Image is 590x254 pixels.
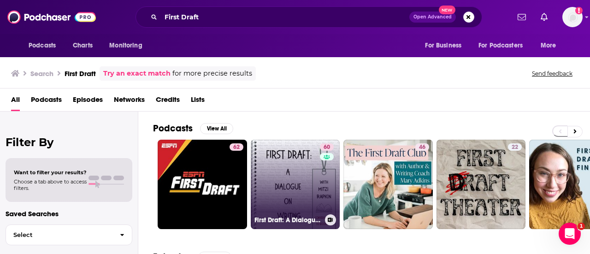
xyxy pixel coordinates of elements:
[114,92,145,111] a: Networks
[320,143,334,151] a: 60
[413,15,452,19] span: Open Advanced
[6,209,132,218] p: Saved Searches
[73,39,93,52] span: Charts
[191,92,205,111] a: Lists
[6,224,132,245] button: Select
[575,7,583,14] svg: Add a profile image
[103,37,154,54] button: open menu
[136,6,482,28] div: Search podcasts, credits, & more...
[11,92,20,111] a: All
[514,9,530,25] a: Show notifications dropdown
[324,143,330,152] span: 60
[472,37,536,54] button: open menu
[153,123,233,134] a: PodcastsView All
[529,70,575,77] button: Send feedback
[578,223,585,230] span: 1
[65,69,96,78] h3: First Draft
[437,140,526,229] a: 22
[562,7,583,27] span: Logged in as LBraverman
[230,143,243,151] a: 62
[415,143,429,151] a: 46
[161,10,409,24] input: Search podcasts, credits, & more...
[29,39,56,52] span: Podcasts
[562,7,583,27] button: Show profile menu
[14,178,87,191] span: Choose a tab above to access filters.
[172,68,252,79] span: for more precise results
[7,8,96,26] img: Podchaser - Follow, Share and Rate Podcasts
[31,92,62,111] a: Podcasts
[559,223,581,245] iframe: Intercom live chat
[251,140,340,229] a: 60First Draft: A Dialogue on Writing
[537,9,551,25] a: Show notifications dropdown
[254,216,321,224] h3: First Draft: A Dialogue on Writing
[156,92,180,111] a: Credits
[158,140,247,229] a: 62
[419,37,473,54] button: open menu
[541,39,556,52] span: More
[109,39,142,52] span: Monitoring
[425,39,461,52] span: For Business
[343,140,433,229] a: 46
[478,39,523,52] span: For Podcasters
[419,143,425,152] span: 46
[6,136,132,149] h2: Filter By
[73,92,103,111] a: Episodes
[233,143,240,152] span: 62
[67,37,98,54] a: Charts
[200,123,233,134] button: View All
[439,6,455,14] span: New
[103,68,171,79] a: Try an exact match
[14,169,87,176] span: Want to filter your results?
[508,143,522,151] a: 22
[409,12,456,23] button: Open AdvancedNew
[153,123,193,134] h2: Podcasts
[512,143,518,152] span: 22
[534,37,568,54] button: open menu
[22,37,68,54] button: open menu
[6,232,112,238] span: Select
[562,7,583,27] img: User Profile
[30,69,53,78] h3: Search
